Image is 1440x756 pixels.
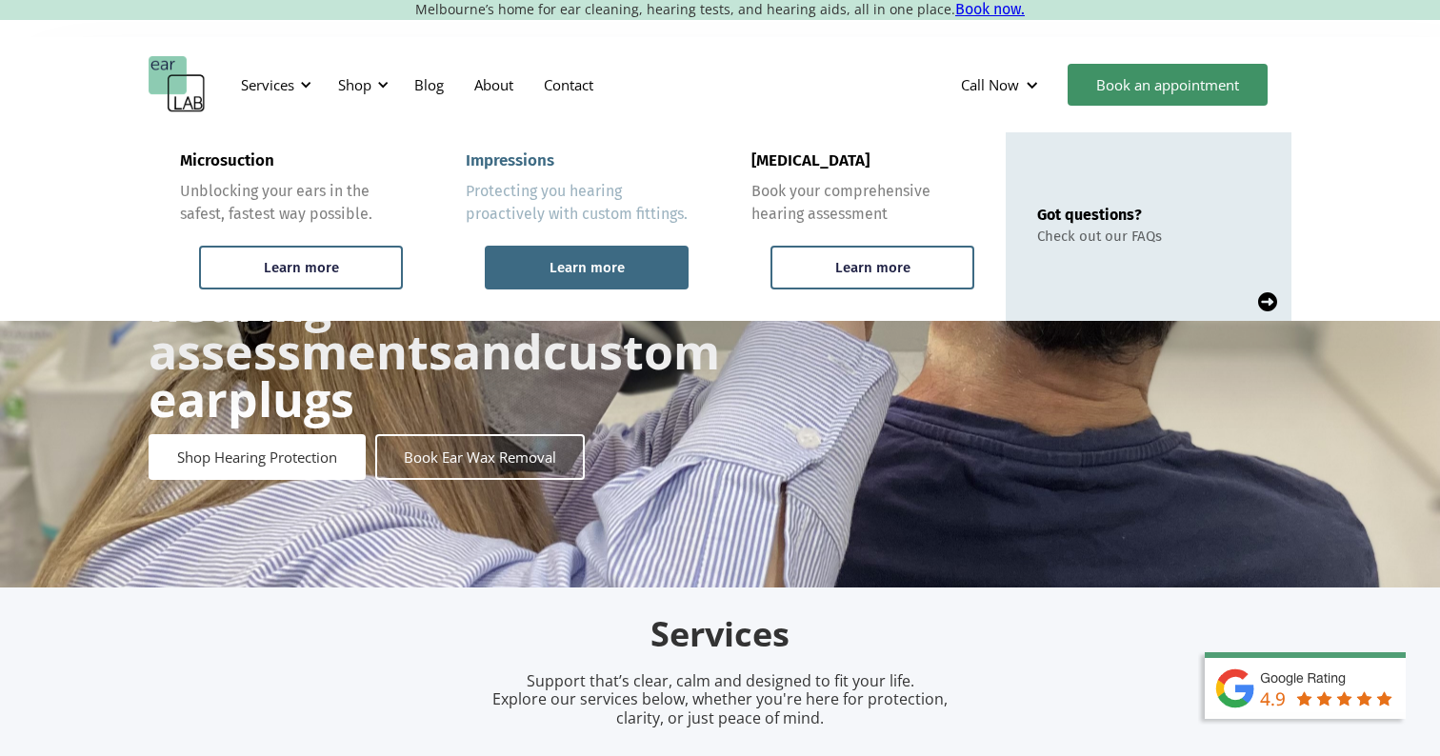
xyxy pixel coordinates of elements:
[272,612,1168,657] h2: Services
[961,75,1019,94] div: Call Now
[434,132,720,321] a: ImpressionsProtecting you hearing proactively with custom fittings.Learn more
[1006,132,1291,321] a: Got questions?Check out our FAQs
[459,57,529,112] a: About
[264,259,339,276] div: Learn more
[149,56,206,113] a: home
[241,75,294,94] div: Services
[149,232,720,423] h1: and
[946,56,1058,113] div: Call Now
[720,132,1006,321] a: [MEDICAL_DATA]Book your comprehensive hearing assessmentLearn more
[180,151,274,170] div: Microsuction
[149,434,366,480] a: Shop Hearing Protection
[1037,206,1162,224] div: Got questions?
[180,180,403,226] div: Unblocking your ears in the safest, fastest way possible.
[466,180,689,226] div: Protecting you hearing proactively with custom fittings.
[149,319,720,431] strong: custom earplugs
[149,132,434,321] a: MicrosuctionUnblocking your ears in the safest, fastest way possible.Learn more
[327,56,394,113] div: Shop
[550,259,625,276] div: Learn more
[338,75,371,94] div: Shop
[230,56,317,113] div: Services
[466,151,554,170] div: Impressions
[399,57,459,112] a: Blog
[835,259,910,276] div: Learn more
[529,57,609,112] a: Contact
[1037,228,1162,245] div: Check out our FAQs
[751,180,974,226] div: Book your comprehensive hearing assessment
[468,672,972,727] p: Support that’s clear, calm and designed to fit your life. Explore our services below, whether you...
[751,151,870,170] div: [MEDICAL_DATA]
[375,434,585,480] a: Book Ear Wax Removal
[1068,64,1268,106] a: Book an appointment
